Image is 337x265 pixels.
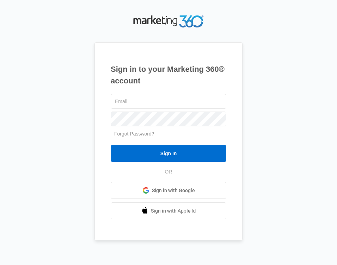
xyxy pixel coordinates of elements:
input: Sign In [111,145,226,162]
span: Sign in with Google [152,187,195,194]
a: Forgot Password? [114,131,154,137]
h1: Sign in to your Marketing 360® account [111,63,226,87]
a: Sign in with Apple Id [111,202,226,219]
a: Sign in with Google [111,182,226,199]
span: Sign in with Apple Id [151,207,196,215]
input: Email [111,94,226,109]
span: OR [160,168,177,176]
